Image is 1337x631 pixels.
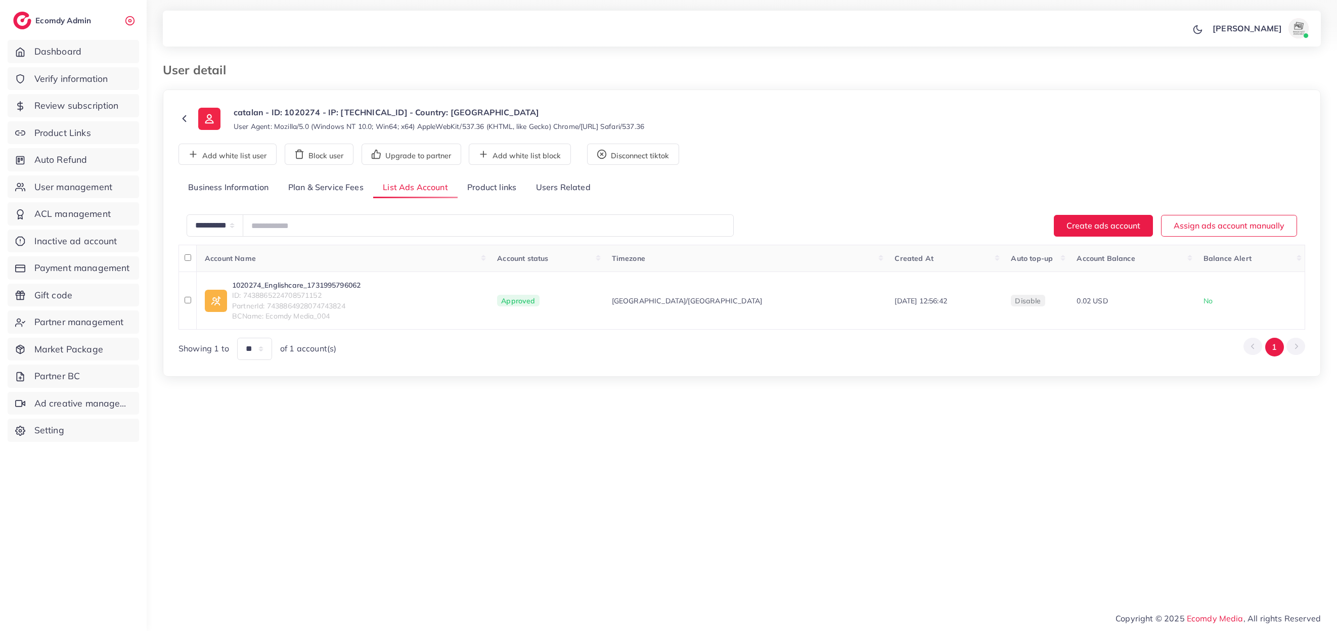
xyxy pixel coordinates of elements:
[179,177,279,199] a: Business Information
[1288,18,1309,38] img: avatar
[1265,338,1284,356] button: Go to page 1
[234,121,644,131] small: User Agent: Mozilla/5.0 (Windows NT 10.0; Win64; x64) AppleWebKit/537.36 (KHTML, like Gecko) Chro...
[8,121,139,145] a: Product Links
[526,177,600,199] a: Users Related
[232,290,361,300] span: ID: 7438865224708571152
[1204,254,1252,263] span: Balance Alert
[8,40,139,63] a: Dashboard
[232,311,361,321] span: BCName: Ecomdy Media_004
[1077,254,1135,263] span: Account Balance
[1161,215,1297,237] button: Assign ads account manually
[8,202,139,226] a: ACL management
[1077,296,1107,305] span: 0.02 USD
[1015,296,1041,305] span: disable
[1116,612,1321,624] span: Copyright © 2025
[1243,338,1305,356] ul: Pagination
[1011,254,1053,263] span: Auto top-up
[234,106,644,118] p: catalan - ID: 1020274 - IP: [TECHNICAL_ID] - Country: [GEOGRAPHIC_DATA]
[179,144,277,165] button: Add white list user
[34,235,117,248] span: Inactive ad account
[1187,613,1243,623] a: Ecomdy Media
[8,67,139,91] a: Verify information
[179,343,229,354] span: Showing 1 to
[34,181,112,194] span: User management
[34,261,130,275] span: Payment management
[34,289,72,302] span: Gift code
[8,365,139,388] a: Partner BC
[587,144,679,165] button: Disconnect tiktok
[34,45,81,58] span: Dashboard
[8,419,139,442] a: Setting
[34,207,111,220] span: ACL management
[458,177,526,199] a: Product links
[373,177,458,199] a: List Ads Account
[469,144,571,165] button: Add white list block
[8,338,139,361] a: Market Package
[34,99,119,112] span: Review subscription
[8,175,139,199] a: User management
[1243,612,1321,624] span: , All rights Reserved
[232,280,361,290] a: 1020274_Englishcare_1731995796062
[497,254,548,263] span: Account status
[8,392,139,415] a: Ad creative management
[285,144,353,165] button: Block user
[8,94,139,117] a: Review subscription
[34,153,87,166] span: Auto Refund
[35,16,94,25] h2: Ecomdy Admin
[13,12,31,29] img: logo
[612,296,763,306] span: [GEOGRAPHIC_DATA]/[GEOGRAPHIC_DATA]
[8,148,139,171] a: Auto Refund
[8,284,139,307] a: Gift code
[895,254,933,263] span: Created At
[8,256,139,280] a: Payment management
[205,254,256,263] span: Account Name
[34,343,103,356] span: Market Package
[1054,215,1153,237] button: Create ads account
[34,72,108,85] span: Verify information
[1204,296,1213,305] span: No
[1207,18,1313,38] a: [PERSON_NAME]avatar
[362,144,461,165] button: Upgrade to partner
[205,290,227,312] img: ic-ad-info.7fc67b75.svg
[1213,22,1282,34] p: [PERSON_NAME]
[13,12,94,29] a: logoEcomdy Admin
[612,254,645,263] span: Timezone
[497,295,539,307] span: Approved
[34,397,131,410] span: Ad creative management
[232,301,361,311] span: PartnerId: 7438864928074743824
[34,126,91,140] span: Product Links
[895,296,947,305] span: [DATE] 12:56:42
[34,315,124,329] span: Partner management
[163,63,234,77] h3: User detail
[34,370,80,383] span: Partner BC
[8,310,139,334] a: Partner management
[8,230,139,253] a: Inactive ad account
[280,343,336,354] span: of 1 account(s)
[198,108,220,130] img: ic-user-info.36bf1079.svg
[34,424,64,437] span: Setting
[279,177,373,199] a: Plan & Service Fees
